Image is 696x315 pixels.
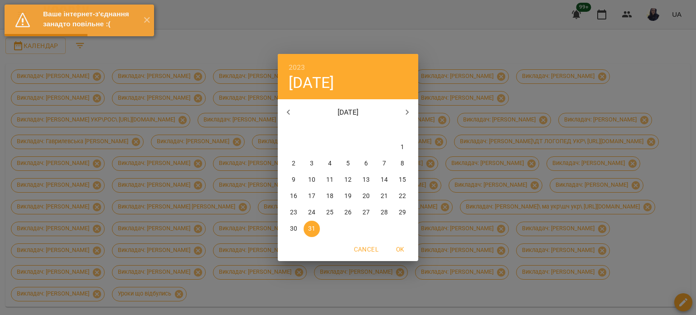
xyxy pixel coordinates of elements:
p: 22 [399,192,406,201]
button: 7 [376,155,392,172]
p: 5 [346,159,350,168]
button: 14 [376,172,392,188]
p: 26 [344,208,352,217]
button: 9 [285,172,302,188]
span: OK [389,244,411,255]
p: 2 [292,159,295,168]
p: 11 [326,175,333,184]
p: 20 [362,192,370,201]
button: 6 [358,155,374,172]
button: 2 [285,155,302,172]
p: 31 [308,224,315,233]
button: 3 [304,155,320,172]
p: [DATE] [300,107,397,118]
span: нд [394,126,411,135]
p: 15 [399,175,406,184]
button: 27 [358,204,374,221]
button: 12 [340,172,356,188]
p: 30 [290,224,297,233]
p: 28 [381,208,388,217]
button: 5 [340,155,356,172]
p: 19 [344,192,352,201]
span: пн [285,126,302,135]
p: 27 [362,208,370,217]
button: 15 [394,172,411,188]
p: 8 [401,159,404,168]
button: 17 [304,188,320,204]
p: 1 [401,143,404,152]
p: 23 [290,208,297,217]
p: 24 [308,208,315,217]
button: 13 [358,172,374,188]
button: 26 [340,204,356,221]
p: 4 [328,159,332,168]
button: 22 [394,188,411,204]
p: 6 [364,159,368,168]
p: 12 [344,175,352,184]
button: 2023 [289,61,305,74]
p: 29 [399,208,406,217]
button: 28 [376,204,392,221]
button: 25 [322,204,338,221]
button: 8 [394,155,411,172]
p: 3 [310,159,314,168]
span: пт [358,126,374,135]
button: 31 [304,221,320,237]
button: Cancel [350,241,382,257]
button: [DATE] [289,73,334,92]
span: вт [304,126,320,135]
button: 16 [285,188,302,204]
span: Cancel [354,244,378,255]
button: 23 [285,204,302,221]
p: 18 [326,192,333,201]
button: 1 [394,139,411,155]
p: 13 [362,175,370,184]
p: 16 [290,192,297,201]
span: чт [340,126,356,135]
p: 9 [292,175,295,184]
button: 30 [285,221,302,237]
button: 4 [322,155,338,172]
span: сб [376,126,392,135]
button: OK [386,241,415,257]
p: 21 [381,192,388,201]
span: ср [322,126,338,135]
button: 18 [322,188,338,204]
p: 14 [381,175,388,184]
p: 7 [382,159,386,168]
button: 11 [322,172,338,188]
p: 17 [308,192,315,201]
button: 24 [304,204,320,221]
button: 10 [304,172,320,188]
p: 25 [326,208,333,217]
p: 10 [308,175,315,184]
button: 21 [376,188,392,204]
button: 29 [394,204,411,221]
button: 20 [358,188,374,204]
button: 19 [340,188,356,204]
div: Ваше інтернет-з'єднання занадто повільне :( [43,9,136,29]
